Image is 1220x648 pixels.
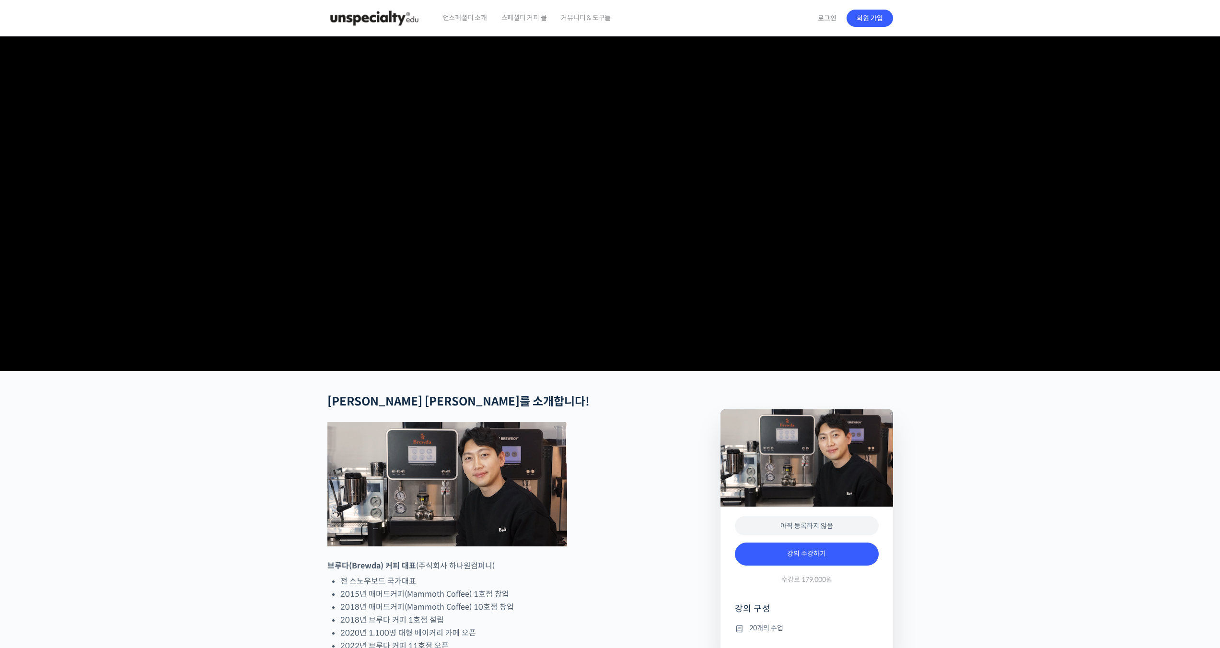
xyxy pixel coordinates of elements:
[340,626,670,639] li: 2020년 1,100평 대형 베이커리 카페 오픈
[812,7,842,29] a: 로그인
[327,395,670,409] h2: [PERSON_NAME] [PERSON_NAME]를 소개합니다!
[735,543,879,566] a: 강의 수강하기
[735,516,879,536] div: 아직 등록하지 않음
[735,623,879,634] li: 20개의 수업
[340,588,670,601] li: 2015년 매머드커피(Mammoth Coffee) 1호점 창업
[847,10,893,27] a: 회원 가입
[340,575,670,588] li: 전 스노우보드 국가대표
[327,561,416,571] strong: 브루다(Brewda) 커피 대표
[781,575,832,584] span: 수강료 179,000원
[735,603,879,622] h4: 강의 구성
[340,601,670,613] li: 2018년 매머드커피(Mammoth Coffee) 10호점 창업
[327,559,670,572] p: (주식회사 하나원컴퍼니)
[340,613,670,626] li: 2018년 브루다 커피 1호점 설립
